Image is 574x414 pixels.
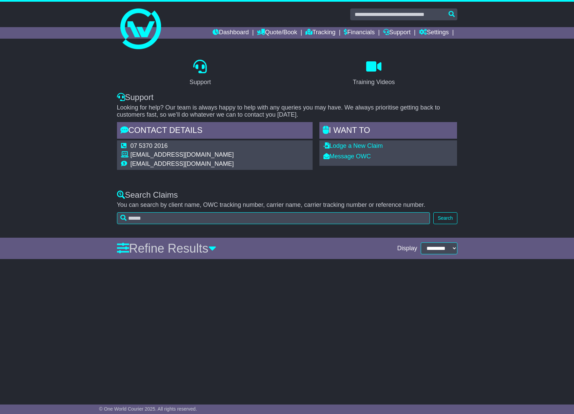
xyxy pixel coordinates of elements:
td: [EMAIL_ADDRESS][DOMAIN_NAME] [131,160,234,168]
a: Settings [419,27,449,39]
a: Training Videos [348,57,399,89]
div: I WANT to [319,122,457,140]
td: [EMAIL_ADDRESS][DOMAIN_NAME] [131,151,234,160]
a: Refine Results [117,241,216,255]
a: Quote/Book [257,27,297,39]
a: Lodge a New Claim [323,142,383,149]
p: You can search by client name, OWC tracking number, carrier name, carrier tracking number or refe... [117,201,457,209]
div: Support [117,93,457,102]
a: Financials [344,27,375,39]
a: Support [185,57,215,89]
a: Dashboard [213,27,249,39]
span: © One World Courier 2025. All rights reserved. [99,406,197,412]
div: Contact Details [117,122,313,140]
td: 07 5370 2016 [131,142,234,152]
a: Message OWC [323,153,371,160]
div: Search Claims [117,190,457,200]
a: Tracking [305,27,335,39]
button: Search [433,212,457,224]
p: Looking for help? Our team is always happy to help with any queries you may have. We always prior... [117,104,457,119]
div: Support [190,78,211,87]
a: Support [383,27,411,39]
div: Training Videos [353,78,395,87]
span: Display [397,245,417,252]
